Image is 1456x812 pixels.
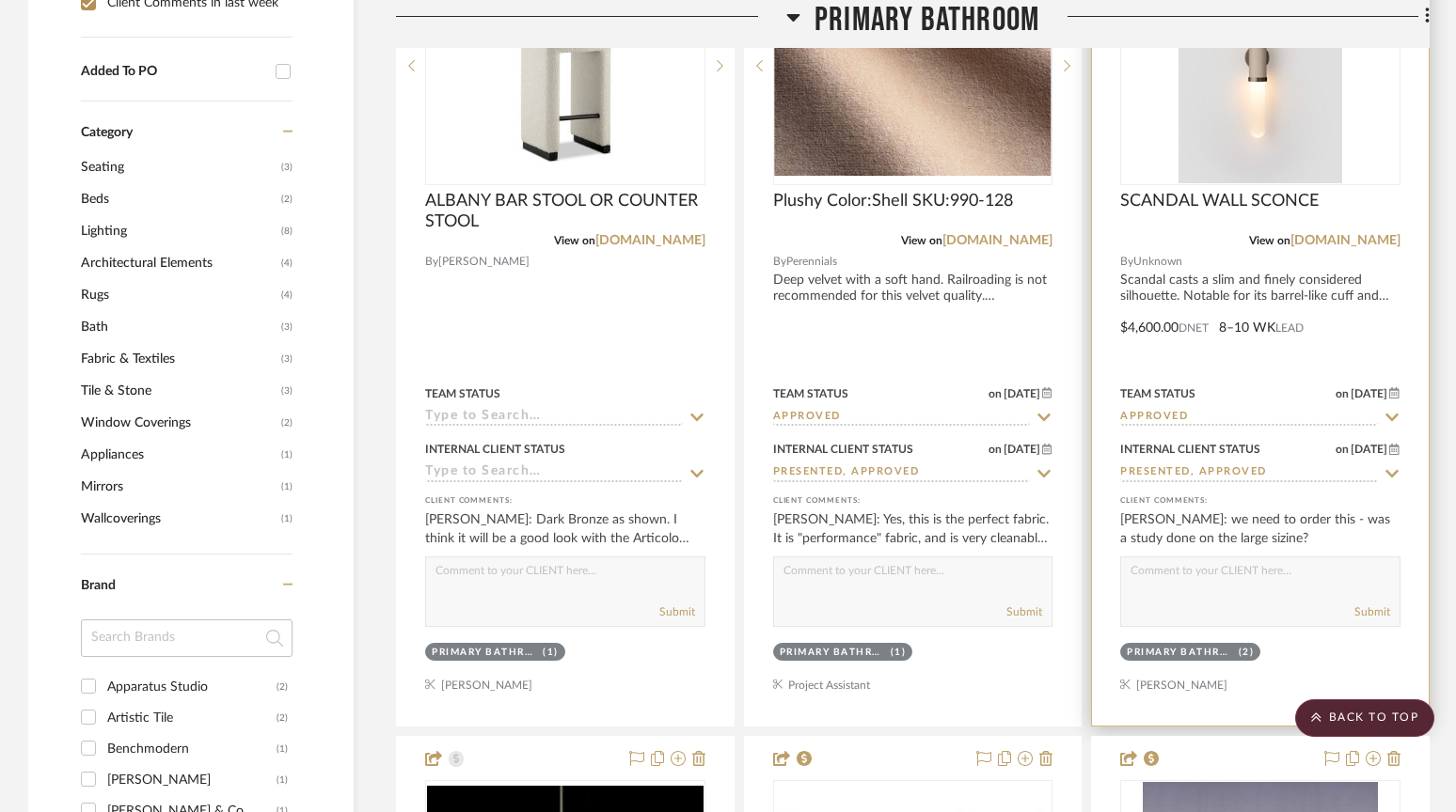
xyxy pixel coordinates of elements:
span: on [1336,388,1349,399]
input: Type to Search… [773,464,1031,482]
span: [DATE] [1002,443,1042,456]
span: Unknown [1133,253,1182,271]
div: Internal Client Status [773,441,913,458]
div: [PERSON_NAME] [107,765,277,795]
span: on [989,444,1002,455]
div: Primary Bathroom [780,646,886,660]
span: Plushy Color:Shell SKU:990-128 [773,191,1013,211]
input: Search Brands [81,619,293,657]
span: Category [81,125,133,141]
div: Team Status [1120,385,1195,402]
span: (8) [281,216,293,246]
div: Primary Bathroom [432,646,538,660]
span: By [425,253,438,271]
span: Beds [81,183,277,215]
div: (1) [277,765,288,795]
span: (3) [281,376,293,406]
span: Wallcoverings [81,503,277,535]
span: [DATE] [1002,387,1042,400]
div: (1) [543,646,559,660]
span: Seating [81,151,277,183]
input: Type to Search… [773,409,1031,427]
span: View on [1249,235,1290,246]
span: (4) [281,248,293,278]
div: Team Status [425,385,500,402]
div: Internal Client Status [1120,441,1260,458]
span: Lighting [81,215,277,247]
span: Fabric & Textiles [81,343,277,375]
a: [DOMAIN_NAME] [595,234,705,247]
span: Perennials [786,253,837,271]
scroll-to-top-button: BACK TO TOP [1295,699,1434,737]
input: Type to Search… [1120,409,1378,427]
span: [DATE] [1349,443,1389,456]
div: Internal Client Status [425,441,565,458]
span: (2) [281,408,293,438]
div: (1) [277,734,288,764]
span: Window Coverings [81,407,277,439]
span: (1) [281,440,293,470]
span: [PERSON_NAME] [438,253,530,271]
div: [PERSON_NAME]: Dark Bronze as shown. I think it will be a good look with the Articolo sconces nex... [425,510,705,548]
div: [PERSON_NAME]: Yes, this is the perfect fabric. It is "performance" fabric, and is very cleanable... [773,510,1053,548]
span: (2) [281,184,293,214]
div: Added To PO [81,64,266,80]
span: View on [554,235,595,246]
div: (2) [277,703,288,733]
div: (2) [277,672,288,702]
button: Submit [1354,603,1390,620]
span: Architectural Elements [81,247,277,279]
input: Type to Search… [425,464,683,482]
span: By [773,253,786,271]
a: [DOMAIN_NAME] [1290,234,1401,247]
button: Submit [1006,603,1042,620]
span: Mirrors [81,471,277,503]
div: Primary Bathroom [1127,646,1233,660]
button: Submit [659,603,695,620]
span: Bath [81,311,277,343]
span: By [1120,253,1133,271]
span: (1) [281,472,293,502]
span: View on [901,235,942,246]
span: (3) [281,152,293,182]
div: Benchmodern [107,734,277,764]
input: Type to Search… [425,409,683,427]
input: Type to Search… [1120,464,1378,482]
span: (4) [281,280,293,310]
span: on [989,388,1002,399]
span: [DATE] [1349,387,1389,400]
span: Tile & Stone [81,375,277,407]
div: Team Status [773,385,848,402]
div: (2) [1239,646,1255,660]
span: Brand [81,579,116,592]
span: Rugs [81,279,277,311]
a: [DOMAIN_NAME] [942,234,1052,247]
span: SCANDAL WALL SCONCE [1120,191,1319,211]
div: [PERSON_NAME]: we need to order this - was a study done on the large sizine? [1120,510,1401,548]
span: Appliances [81,439,277,471]
div: Artistic Tile [107,703,277,733]
span: (3) [281,344,293,374]
span: (3) [281,312,293,342]
div: (1) [891,646,907,660]
span: (1) [281,504,293,534]
span: on [1336,444,1349,455]
div: Apparatus Studio [107,672,277,702]
span: ALBANY BAR STOOL OR COUNTER STOOL [425,191,705,232]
